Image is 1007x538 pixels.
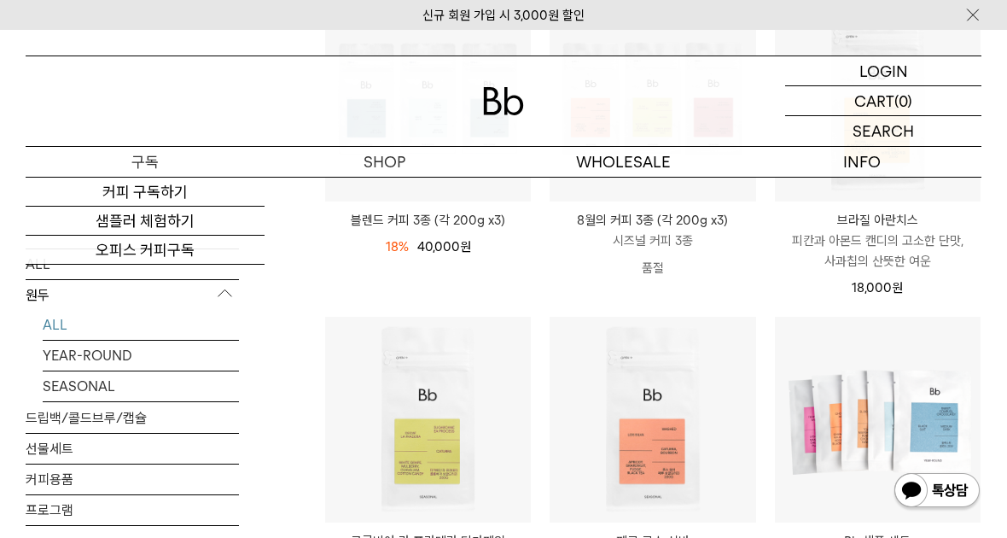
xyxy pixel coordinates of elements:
[550,251,755,285] p: 품절
[483,87,524,115] img: 로고
[26,236,265,265] a: 오피스 커피구독
[854,86,894,115] p: CART
[26,433,239,463] a: 선물세트
[775,210,981,231] p: 브라질 아란치스
[26,207,265,236] a: 샘플러 체험하기
[386,237,409,257] div: 18%
[26,402,239,432] a: 드립백/콜드브루/캡슐
[775,317,981,523] img: Bb 샘플 세트
[775,231,981,272] p: 피칸과 아몬드 캔디의 고소한 단맛, 사과칩의 산뜻한 여운
[460,239,471,254] span: 원
[550,317,755,523] img: 페루 로스 실바
[265,147,503,177] a: SHOP
[859,56,908,85] p: LOGIN
[892,280,903,295] span: 원
[325,317,531,523] img: 콜롬비아 라 프라데라 디카페인
[43,371,239,401] a: SEASONAL
[775,210,981,272] a: 브라질 아란치스 피칸과 아몬드 캔디의 고소한 단맛, 사과칩의 산뜻한 여운
[417,239,471,254] span: 40,000
[26,147,265,177] a: 구독
[550,210,755,251] a: 8월의 커피 3종 (각 200g x3) 시즈널 커피 3종
[894,86,912,115] p: (0)
[785,56,981,86] a: LOGIN
[422,8,585,23] a: 신규 회원 가입 시 3,000원 할인
[26,464,239,494] a: 커피용품
[325,210,531,231] a: 블렌드 커피 3종 (각 200g x3)
[503,147,742,177] p: WHOLESALE
[550,210,755,231] p: 8월의 커피 3종 (각 200g x3)
[43,340,239,370] a: YEAR-ROUND
[26,494,239,524] a: 프로그램
[26,279,239,310] p: 원두
[852,280,903,295] span: 18,000
[785,86,981,116] a: CART (0)
[742,147,981,177] p: INFO
[43,309,239,339] a: ALL
[893,471,981,512] img: 카카오톡 채널 1:1 채팅 버튼
[853,116,914,146] p: SEARCH
[26,178,265,207] a: 커피 구독하기
[550,231,755,251] p: 시즈널 커피 3종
